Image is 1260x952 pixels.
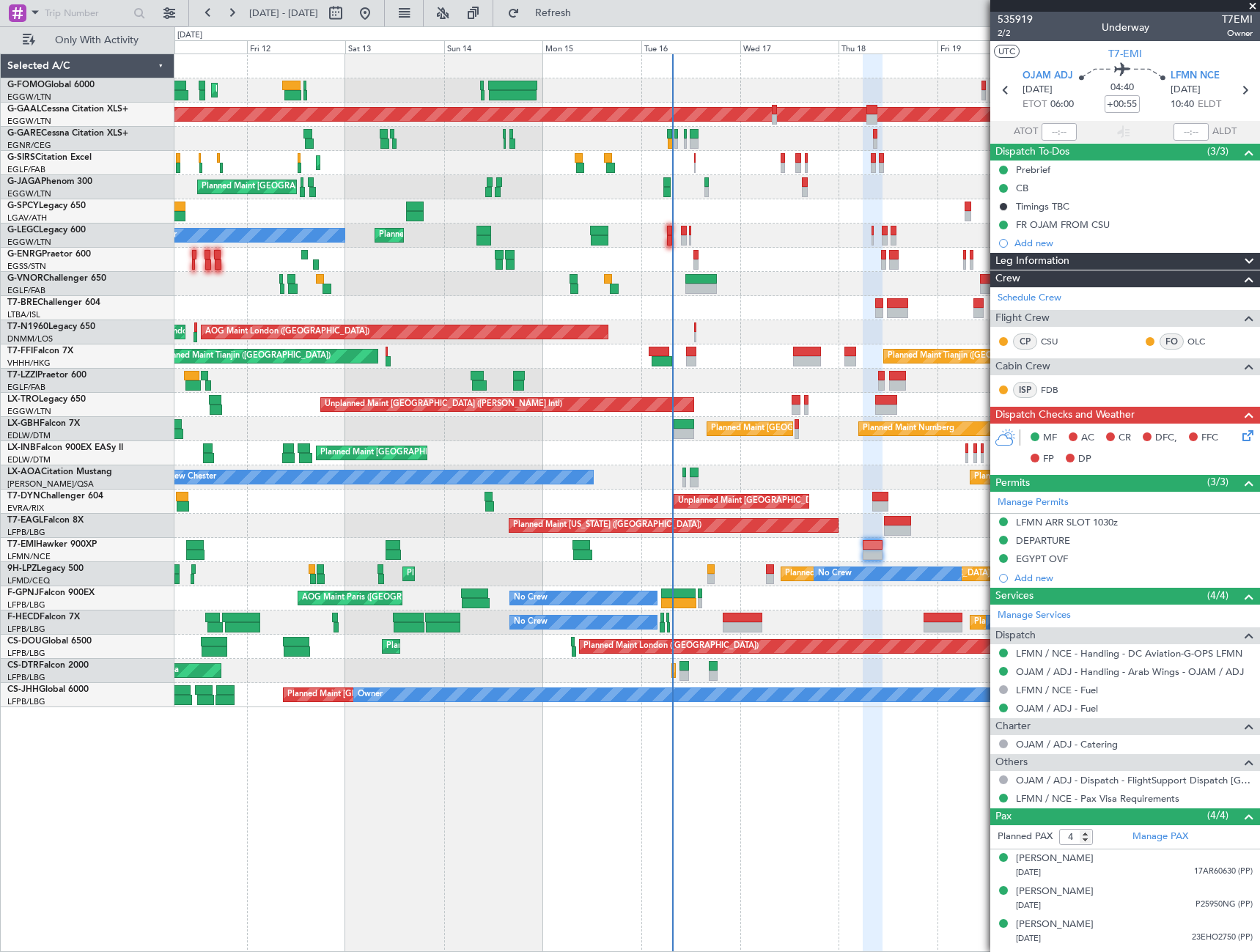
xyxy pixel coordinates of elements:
[818,563,852,585] div: No Crew
[7,685,39,694] span: CS-JHH
[974,466,1138,488] div: Planned Maint Nice ([GEOGRAPHIC_DATA])
[1016,182,1028,194] div: CB
[7,661,39,670] span: CS-DTR
[1016,665,1244,678] a: OJAM / ADJ - Handling - Arab Wings - OJAM / ADJ
[1016,918,1094,932] div: [PERSON_NAME]
[7,140,51,151] a: EGNR/CEG
[160,345,331,367] div: Planned Maint Tianjin ([GEOGRAPHIC_DATA])
[7,564,37,573] span: 9H-LPZ
[711,418,942,440] div: Planned Maint [GEOGRAPHIC_DATA] ([GEOGRAPHIC_DATA])
[7,285,45,296] a: EGLF/FAB
[1016,852,1094,866] div: [PERSON_NAME]
[1187,335,1220,348] a: OLC
[1043,452,1054,467] span: FP
[7,395,86,404] a: LX-TROLegacy 650
[7,588,95,597] a: F-GPNJFalcon 900EX
[995,407,1135,424] span: Dispatch Checks and Weather
[7,213,47,224] a: LGAV/ATH
[7,202,39,210] span: G-SPCY
[1207,808,1228,823] span: (4/4)
[998,291,1061,306] a: Schedule Crew
[7,492,103,501] a: T7-DYNChallenger 604
[202,176,432,198] div: Planned Maint [GEOGRAPHIC_DATA] ([GEOGRAPHIC_DATA])
[7,492,40,501] span: T7-DYN
[995,310,1050,327] span: Flight Crew
[358,684,383,706] div: Owner
[1078,452,1091,467] span: DP
[542,40,641,53] div: Mon 15
[7,443,123,452] a: LX-INBFalcon 900EX EASy II
[325,394,562,416] div: Unplanned Maint [GEOGRAPHIC_DATA] ([PERSON_NAME] Intl)
[7,624,45,635] a: LFPB/LBG
[1016,163,1050,176] div: Prebrief
[45,2,129,24] input: Trip Number
[7,164,45,175] a: EGLF/FAB
[1014,125,1038,139] span: ATOT
[1192,931,1253,944] span: 23EHO2750 (PP)
[7,540,36,549] span: T7-EMI
[7,468,112,476] a: LX-AOACitation Mustang
[995,475,1030,492] span: Permits
[7,226,39,235] span: G-LEGC
[1171,83,1201,97] span: [DATE]
[7,274,43,283] span: G-VNOR
[641,40,740,53] div: Tue 16
[302,587,456,609] div: AOG Maint Paris ([GEOGRAPHIC_DATA])
[7,202,86,210] a: G-SPCYLegacy 650
[7,153,35,162] span: G-SIRS
[1155,431,1177,446] span: DFC,
[1132,830,1188,844] a: Manage PAX
[514,587,548,609] div: No Crew
[148,40,247,53] div: Thu 11
[1016,900,1041,911] span: [DATE]
[995,588,1034,605] span: Services
[7,637,42,646] span: CS-DOU
[740,40,839,53] div: Wed 17
[7,153,92,162] a: G-SIRSCitation Excel
[998,12,1033,27] span: 535919
[287,684,518,706] div: Planned Maint [GEOGRAPHIC_DATA] ([GEOGRAPHIC_DATA])
[995,144,1069,160] span: Dispatch To-Dos
[7,81,45,89] span: G-FOMO
[7,322,95,331] a: T7-N1960Legacy 650
[1023,97,1047,112] span: ETOT
[1016,885,1094,899] div: [PERSON_NAME]
[1016,933,1041,944] span: [DATE]
[1016,218,1110,231] div: FR OJAM FROM CSU
[513,514,701,536] div: Planned Maint [US_STATE] ([GEOGRAPHIC_DATA])
[994,45,1020,58] button: UTC
[7,129,41,138] span: G-GARE
[7,322,48,331] span: T7-N1960
[16,29,159,52] button: Only With Activity
[995,358,1050,375] span: Cabin Crew
[177,29,202,42] div: [DATE]
[386,635,617,657] div: Planned Maint [GEOGRAPHIC_DATA] ([GEOGRAPHIC_DATA])
[1016,647,1242,660] a: LFMN / NCE - Handling - DC Aviation-G-OPS LFMN
[7,661,89,670] a: CS-DTRFalcon 2000
[249,7,318,20] span: [DATE] - [DATE]
[7,454,51,465] a: EDLW/DTM
[152,466,216,488] div: No Crew Chester
[937,40,1036,53] div: Fri 19
[1119,431,1131,446] span: CR
[7,382,45,393] a: EGLF/FAB
[514,611,548,633] div: No Crew
[7,468,41,476] span: LX-AOA
[7,685,89,694] a: CS-JHHGlobal 6000
[7,371,86,380] a: T7-LZZIPraetor 600
[7,177,92,186] a: G-JAGAPhenom 300
[1198,97,1221,112] span: ELDT
[1023,69,1073,84] span: OJAM ADJ
[1023,83,1053,97] span: [DATE]
[7,105,128,114] a: G-GAALCessna Citation XLS+
[1013,333,1037,350] div: CP
[1222,12,1253,27] span: T7EMI
[215,79,446,101] div: Planned Maint [GEOGRAPHIC_DATA] ([GEOGRAPHIC_DATA])
[379,224,610,246] div: Planned Maint [GEOGRAPHIC_DATA] ([GEOGRAPHIC_DATA])
[7,274,106,283] a: G-VNORChallenger 650
[998,495,1069,510] a: Manage Permits
[7,261,46,272] a: EGSS/STN
[1041,335,1074,348] a: CSU
[7,177,41,186] span: G-JAGA
[7,599,45,610] a: LFPB/LBG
